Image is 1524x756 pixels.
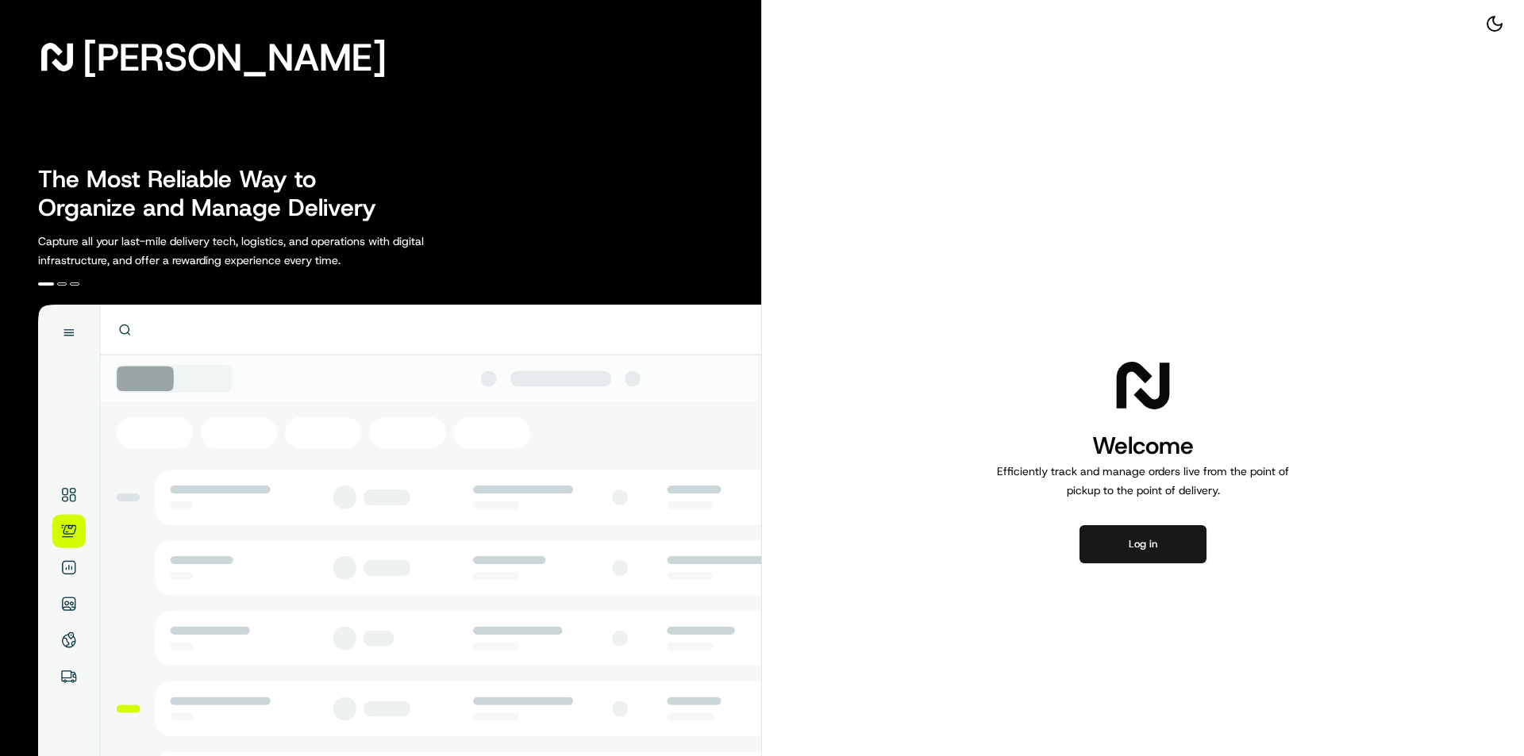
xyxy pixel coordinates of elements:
[38,232,495,270] p: Capture all your last-mile delivery tech, logistics, and operations with digital infrastructure, ...
[1079,525,1206,563] button: Log in
[991,462,1295,500] p: Efficiently track and manage orders live from the point of pickup to the point of delivery.
[991,430,1295,462] h1: Welcome
[38,165,394,222] h2: The Most Reliable Way to Organize and Manage Delivery
[83,41,387,73] span: [PERSON_NAME]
